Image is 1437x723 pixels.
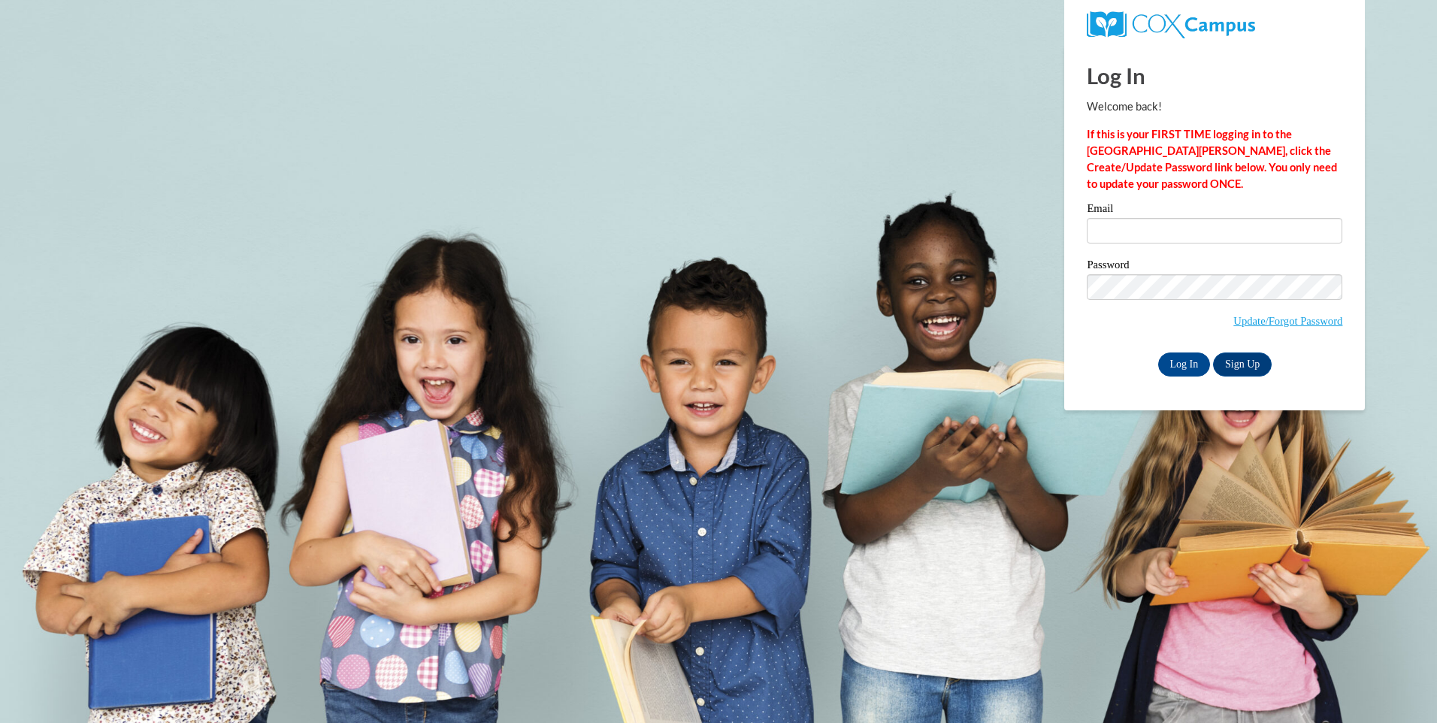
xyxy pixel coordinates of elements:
a: Update/Forgot Password [1233,315,1342,327]
a: COX Campus [1087,17,1254,30]
p: Welcome back! [1087,98,1342,115]
strong: If this is your FIRST TIME logging in to the [GEOGRAPHIC_DATA][PERSON_NAME], click the Create/Upd... [1087,128,1337,190]
a: Sign Up [1213,352,1272,377]
label: Password [1087,259,1342,274]
label: Email [1087,203,1342,218]
h1: Log In [1087,60,1342,91]
img: COX Campus [1087,11,1254,38]
input: Log In [1158,352,1211,377]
